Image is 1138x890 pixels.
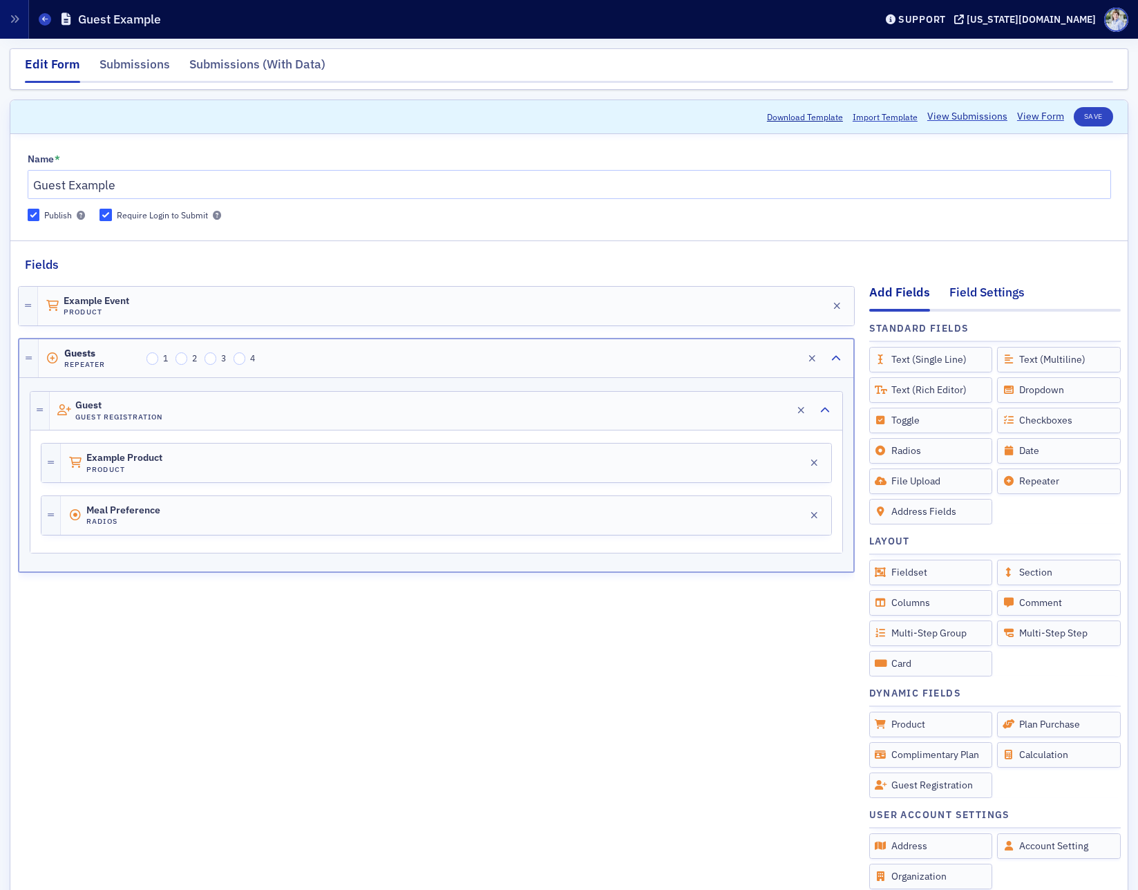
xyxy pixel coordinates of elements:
[869,468,993,494] div: File Upload
[55,154,60,164] abbr: This field is required
[869,742,993,768] div: Complimentary Plan
[1074,107,1113,126] button: Save
[1017,109,1064,124] a: View Form
[949,283,1025,309] div: Field Settings
[997,560,1121,585] div: Section
[78,11,161,28] h1: Guest Example
[163,352,168,363] span: 1
[997,468,1121,494] div: Repeater
[997,833,1121,859] div: Account Setting
[997,590,1121,616] div: Comment
[927,109,1007,124] a: View Submissions
[117,209,208,221] div: Require Login to Submit
[869,347,993,372] div: Text (Single Line)
[869,590,993,616] div: Columns
[954,15,1101,24] button: [US_STATE][DOMAIN_NAME]
[997,712,1121,737] div: Plan Purchase
[997,438,1121,464] div: Date
[869,651,993,676] div: Card
[869,833,993,859] div: Address
[192,352,197,363] span: 2
[869,686,962,701] h4: Dynamic Fields
[28,209,40,221] input: Publish
[86,517,164,526] h4: Radios
[28,153,54,166] div: Name
[997,377,1121,403] div: Dropdown
[869,438,993,464] div: Radios
[250,352,255,363] span: 4
[99,209,112,221] input: Require Login to Submit
[997,621,1121,646] div: Multi-Step Step
[869,499,993,524] div: Address Fields
[967,13,1096,26] div: [US_STATE][DOMAIN_NAME]
[99,55,170,81] div: Submissions
[869,773,993,798] div: Guest Registration
[25,55,80,83] div: Edit Form
[75,413,163,422] h4: Guest Registration
[767,111,843,123] button: Download Template
[997,742,1121,768] div: Calculation
[86,453,164,464] span: Example Product
[869,864,993,889] div: Organization
[64,307,141,316] h4: Product
[898,13,946,26] div: Support
[44,209,72,221] div: Publish
[997,347,1121,372] div: Text (Multiline)
[1104,8,1128,32] span: Profile
[869,377,993,403] div: Text (Rich Editor)
[997,408,1121,433] div: Checkboxes
[869,808,1010,822] h4: User Account Settings
[146,352,159,365] input: 1
[176,352,188,365] input: 2
[869,560,993,585] div: Fieldset
[86,505,164,516] span: Meal Preference
[853,111,918,123] span: Import Template
[869,408,993,433] div: Toggle
[869,283,930,311] div: Add Fields
[234,352,246,365] input: 4
[189,55,325,81] div: Submissions (With Data)
[64,348,142,359] span: Guests
[221,352,226,363] span: 3
[64,360,142,369] h4: Repeater
[64,296,141,307] span: Example Event
[205,352,217,365] input: 3
[869,712,993,737] div: Product
[869,621,993,646] div: Multi-Step Group
[869,534,910,549] h4: Layout
[869,321,969,336] h4: Standard Fields
[75,400,153,411] span: Guest
[25,256,59,274] h2: Fields
[86,465,164,474] h4: Product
